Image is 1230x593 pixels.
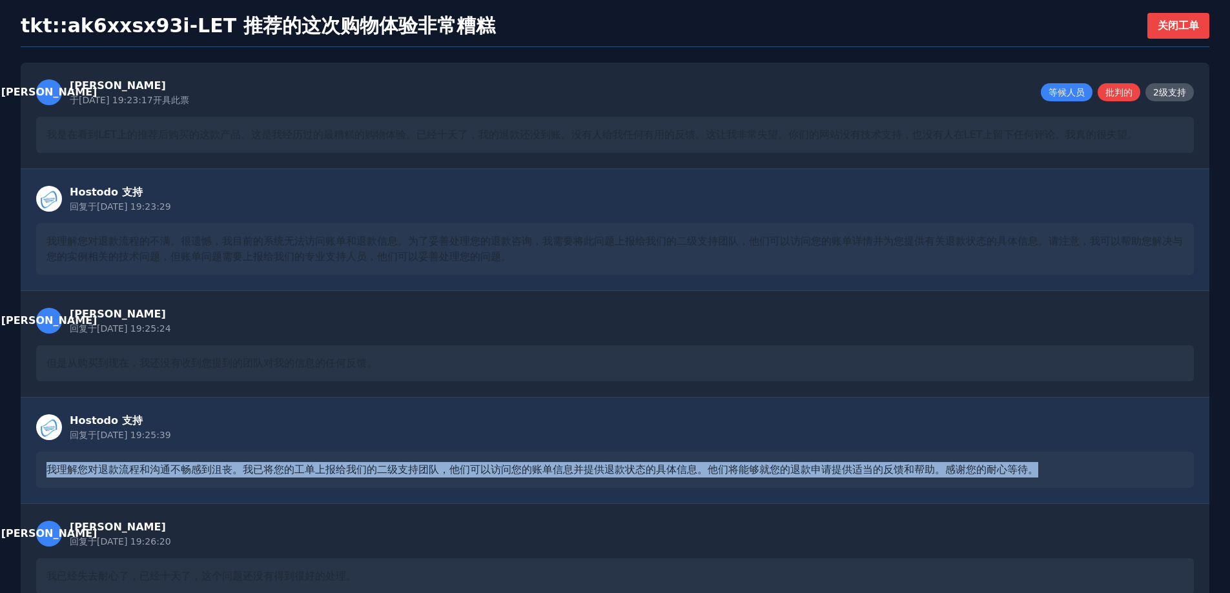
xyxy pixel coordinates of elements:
img: 职员 [36,186,62,212]
font: 我已经失去耐心了，已经十天了，这个问题还没有得到很好的处理。 [46,570,356,582]
font: [PERSON_NAME] [1,314,97,327]
font: [DATE] 19:25:39 [97,430,171,440]
font: 2级支持 [1153,87,1186,97]
font: [PERSON_NAME] [1,527,97,539]
font: LET 推荐的这次购物体验非常糟糕 [198,14,495,37]
font: 我理解您对退款流程的不满。很遗憾，我目前的系统无法访问账单和退款信息。为了妥善处理您的退款咨询，我需要将此问题上报给我们的二级支持团队，他们可以访问您的账单详情并为您提供有关退款状态的具体信息。... [46,235,1183,263]
font: 我是在看到LET上的推荐后购买的这款产品。这是我经历过的最糟糕的购物体验。已经十天了，我的退款还没到账。没有人给我任何有用的反馈。这让我非常失望。你们的网站没有技术支持，也没有人在LET上留下任... [46,128,1138,141]
font: - [190,14,198,37]
font: 等候人员 [1049,87,1085,97]
font: tkt::ak6xxsx93i [21,14,190,37]
img: 职员 [36,414,62,440]
font: 回复于 [70,201,97,212]
font: [DATE] 19:23:29 [97,201,171,212]
font: 于[DATE] 19:23:17 [70,95,153,105]
font: [PERSON_NAME] [70,308,166,320]
font: [PERSON_NAME] [70,79,166,92]
font: 关闭工单 [1158,19,1199,32]
font: 回复于 [70,430,97,440]
font: 批判的 [1105,87,1133,97]
font: [PERSON_NAME] [1,86,97,98]
font: 回复于 [70,323,97,334]
button: 关闭工单 [1147,13,1209,39]
font: [DATE] 19:26:20 [97,536,171,547]
font: 回复于 [70,536,97,547]
font: Hostodo 支持 [70,186,143,198]
font: [DATE] 19:25:24 [97,323,171,334]
font: [PERSON_NAME] [70,521,166,533]
font: 开具此票 [153,95,189,105]
font: 我理解您对退款流程和沟通不畅感到沮丧。我已将您的工单上报给我们的二级支持团队，他们可以访问您的账单信息并提供退款状态的具体信息。他们将能够就您的退款申请提供适当的反馈和帮助。感谢您的耐心等待。 [46,463,1038,476]
font: 但是从购买到现在，我还没有收到您提到的团队对我的信息的任何反馈。 [46,357,377,369]
font: Hostodo 支持 [70,414,143,427]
